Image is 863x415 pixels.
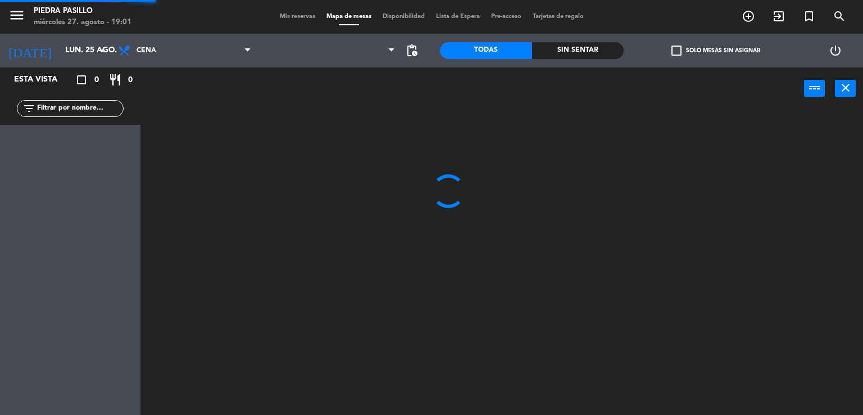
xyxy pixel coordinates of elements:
[36,102,123,115] input: Filtrar por nombre...
[802,10,816,23] i: turned_in_not
[137,47,156,55] span: Cena
[94,74,99,87] span: 0
[108,73,122,87] i: restaurant
[430,13,485,20] span: Lista de Espera
[6,73,81,87] div: Esta vista
[808,81,821,94] i: power_input
[839,81,852,94] i: close
[772,10,785,23] i: exit_to_app
[128,74,133,87] span: 0
[8,7,25,24] i: menu
[835,80,856,97] button: close
[274,13,321,20] span: Mis reservas
[34,6,131,17] div: Piedra Pasillo
[671,46,760,56] label: Solo mesas sin asignar
[377,13,430,20] span: Disponibilidad
[34,17,131,28] div: miércoles 27. agosto - 19:01
[527,13,589,20] span: Tarjetas de regalo
[804,80,825,97] button: power_input
[671,46,682,56] span: check_box_outline_blank
[22,102,36,115] i: filter_list
[485,13,527,20] span: Pre-acceso
[742,10,755,23] i: add_circle_outline
[532,42,624,59] div: Sin sentar
[833,10,846,23] i: search
[8,7,25,28] button: menu
[96,44,110,57] i: arrow_drop_down
[321,13,377,20] span: Mapa de mesas
[405,44,419,57] span: pending_actions
[829,44,842,57] i: power_settings_new
[75,73,88,87] i: crop_square
[440,42,532,59] div: Todas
